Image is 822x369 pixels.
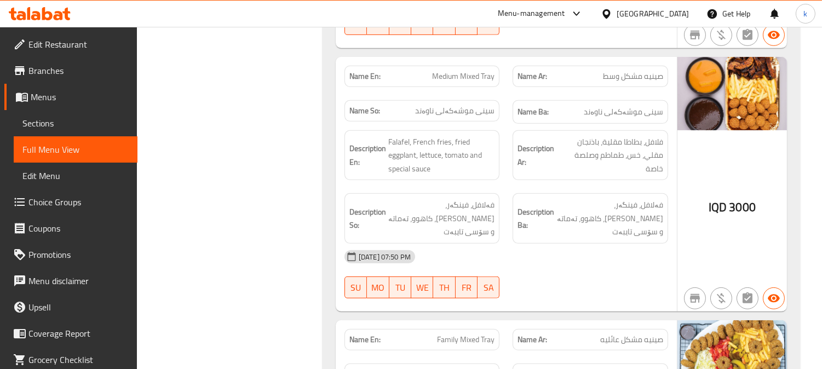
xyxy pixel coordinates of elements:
[710,287,732,309] button: Purchased item
[600,334,663,345] span: صينيه مشكل عائليه
[478,276,499,298] button: SA
[556,198,663,239] span: فەلافل، فینگەر، [PERSON_NAME]، کاهوو، تەماتە و سۆسی تایبەت
[28,301,129,314] span: Upsell
[556,135,663,176] span: فلافل، بطاطا مقلية، باذنجان مقلي، خس، طماطم وصلصة خاصة
[4,189,137,215] a: Choice Groups
[28,222,129,235] span: Coupons
[416,16,429,32] span: WE
[4,84,137,110] a: Menus
[518,334,547,345] strong: Name Ar:
[349,280,363,296] span: SU
[4,268,137,294] a: Menu disclaimer
[28,327,129,340] span: Coverage Report
[438,280,451,296] span: TH
[803,8,807,20] span: k
[684,287,706,309] button: Not branch specific item
[354,252,415,262] span: [DATE] 07:50 PM
[763,287,785,309] button: Available
[349,16,363,32] span: SU
[433,276,455,298] button: TH
[460,16,473,32] span: FR
[737,287,758,309] button: Not has choices
[4,31,137,57] a: Edit Restaurant
[349,105,380,117] strong: Name So:
[388,198,495,239] span: فەلافل، فینگەر، باینجانی سوورکراو، کاهوو، تەماتە و سۆسی تایبەت
[498,7,565,20] div: Menu-management
[388,135,495,176] span: Falafel, French fries, fried eggplant, lettuce, tomato and special sauce
[415,105,495,117] span: سینی موشەکەلی ناوەند
[518,205,554,232] strong: Description Ba:
[4,57,137,84] a: Branches
[389,276,411,298] button: TU
[482,280,495,296] span: SA
[28,195,129,209] span: Choice Groups
[28,64,129,77] span: Branches
[584,105,663,119] span: سینی موشەکەلی ناوەند
[14,136,137,163] a: Full Menu View
[349,334,381,345] strong: Name En:
[349,205,386,232] strong: Description So:
[710,24,732,46] button: Purchased item
[14,110,137,136] a: Sections
[394,16,407,32] span: TU
[437,334,495,345] span: Family Mixed Tray
[416,280,429,296] span: WE
[344,276,367,298] button: SU
[367,276,389,298] button: MO
[603,71,663,82] span: صينيه مشكل وسط
[518,71,547,82] strong: Name Ar:
[456,276,478,298] button: FR
[432,71,495,82] span: Medium Mixed Tray
[28,38,129,51] span: Edit Restaurant
[349,71,381,82] strong: Name En:
[28,274,129,287] span: Menu disclaimer
[729,197,756,218] span: 3000
[4,320,137,347] a: Coverage Report
[394,280,407,296] span: TU
[677,57,787,130] img: %D8%B5%D9%8A%D9%86%D9%8A%D9%87_%D9%85%D8%B4%D9%83%D9%84_%D9%88%D8%B3%D8%B7638958955102960078.jpg
[482,16,495,32] span: SA
[518,142,554,169] strong: Description Ar:
[371,280,384,296] span: MO
[709,197,727,218] span: IQD
[22,117,129,130] span: Sections
[31,90,129,103] span: Menus
[22,169,129,182] span: Edit Menu
[737,24,758,46] button: Not has choices
[617,8,689,20] div: [GEOGRAPHIC_DATA]
[4,294,137,320] a: Upsell
[763,24,785,46] button: Available
[411,276,433,298] button: WE
[4,241,137,268] a: Promotions
[22,143,129,156] span: Full Menu View
[371,16,384,32] span: MO
[28,248,129,261] span: Promotions
[349,142,386,169] strong: Description En:
[28,353,129,366] span: Grocery Checklist
[4,215,137,241] a: Coupons
[460,280,473,296] span: FR
[518,105,549,119] strong: Name Ba:
[684,24,706,46] button: Not branch specific item
[14,163,137,189] a: Edit Menu
[438,16,451,32] span: TH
